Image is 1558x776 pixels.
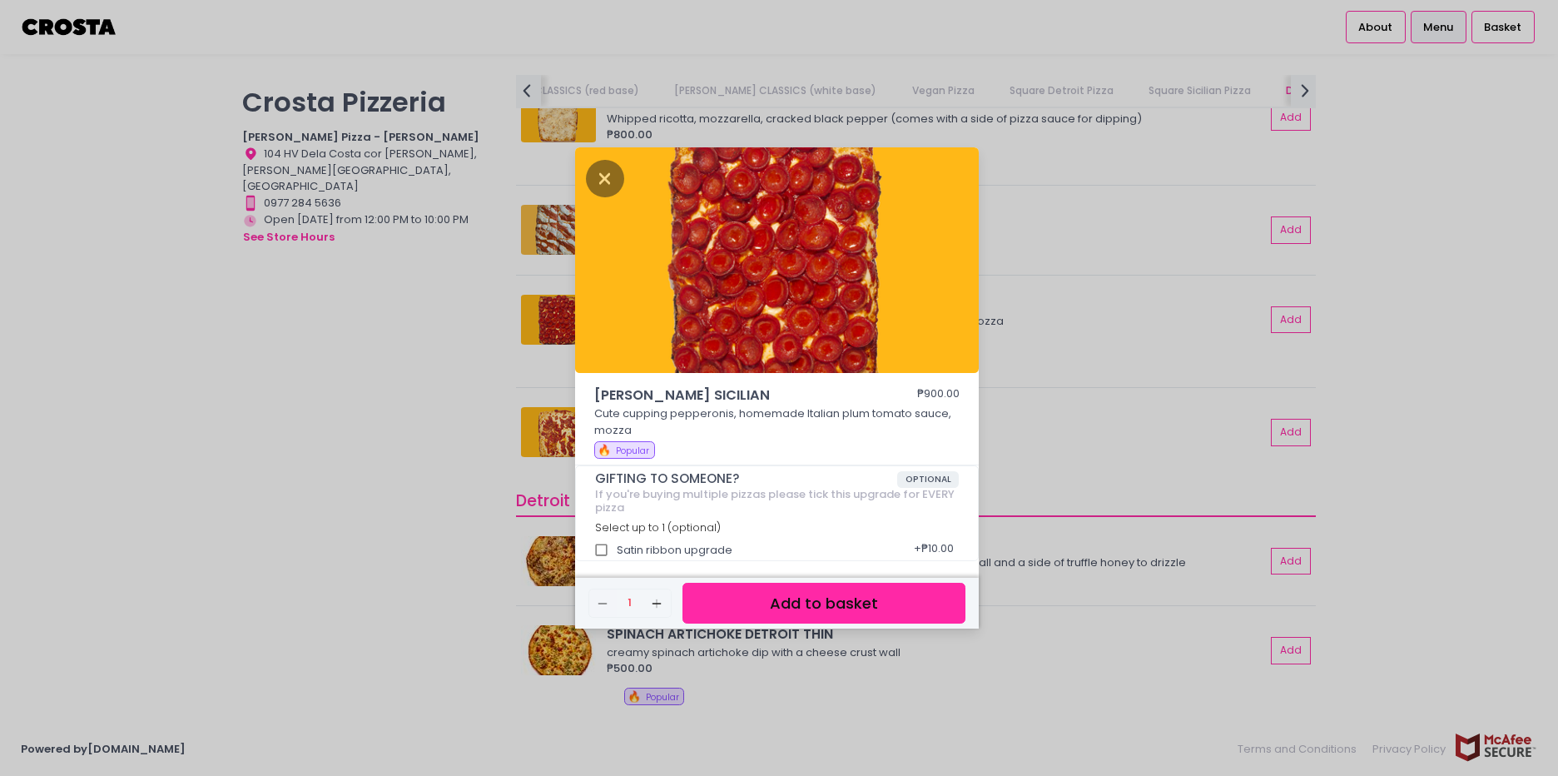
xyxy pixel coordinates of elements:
span: Select up to 1 (optional) [595,520,721,535]
span: Popular [616,445,649,457]
button: Add to basket [682,583,965,624]
div: ₱900.00 [917,386,960,405]
span: OPTIONAL [897,471,960,488]
span: GIFTING TO SOMEONE? [595,471,897,486]
button: Close [586,169,624,186]
span: 🔥 [598,442,611,458]
div: If you're buying multiple pizzas please tick this upgrade for EVERY pizza [595,488,960,514]
span: [PERSON_NAME] SICILIAN [594,386,869,405]
div: + ₱10.00 [908,535,959,566]
img: RONI SICILIAN [575,147,979,374]
p: Cute cupping pepperonis, homemade Italian plum tomato sauce, mozza [594,405,960,438]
